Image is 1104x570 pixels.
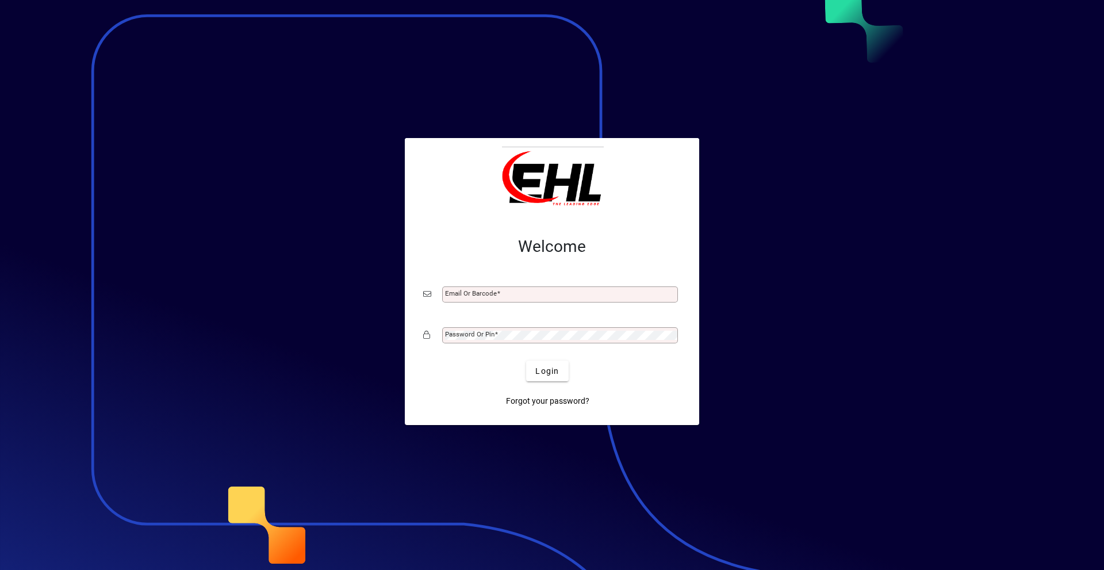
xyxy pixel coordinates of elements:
span: Forgot your password? [506,395,589,407]
a: Forgot your password? [501,391,594,411]
mat-label: Password or Pin [445,330,494,338]
button: Login [526,361,568,381]
span: Login [535,365,559,377]
h2: Welcome [423,237,681,257]
mat-label: Email or Barcode [445,289,497,297]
